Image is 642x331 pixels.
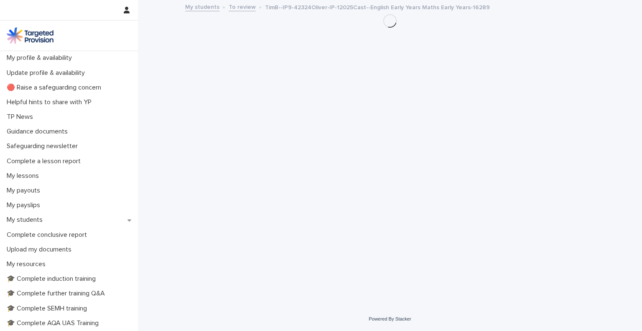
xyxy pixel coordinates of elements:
[265,2,490,11] p: TimB--IP9-42324Oliver-IP-12025Cast--English Early Years Maths Early Years-16289
[185,2,219,11] a: My students
[3,98,98,106] p: Helpful hints to share with YP
[3,187,47,195] p: My payouts
[3,113,40,121] p: TP News
[3,172,46,180] p: My lessons
[3,305,94,313] p: 🎓 Complete SEMH training
[229,2,256,11] a: To review
[3,290,112,298] p: 🎓 Complete further training Q&A
[3,246,78,254] p: Upload my documents
[3,231,94,239] p: Complete conclusive report
[3,142,84,150] p: Safeguarding newsletter
[3,84,108,92] p: 🔴 Raise a safeguarding concern
[3,275,102,283] p: 🎓 Complete induction training
[3,319,105,327] p: 🎓 Complete AQA UAS Training
[3,69,92,77] p: Update profile & availability
[3,216,49,224] p: My students
[369,316,411,321] a: Powered By Stacker
[3,201,47,209] p: My payslips
[3,260,52,268] p: My resources
[7,27,53,44] img: M5nRWzHhSzIhMunXDL62
[3,128,74,136] p: Guidance documents
[3,157,87,165] p: Complete a lesson report
[3,54,79,62] p: My profile & availability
